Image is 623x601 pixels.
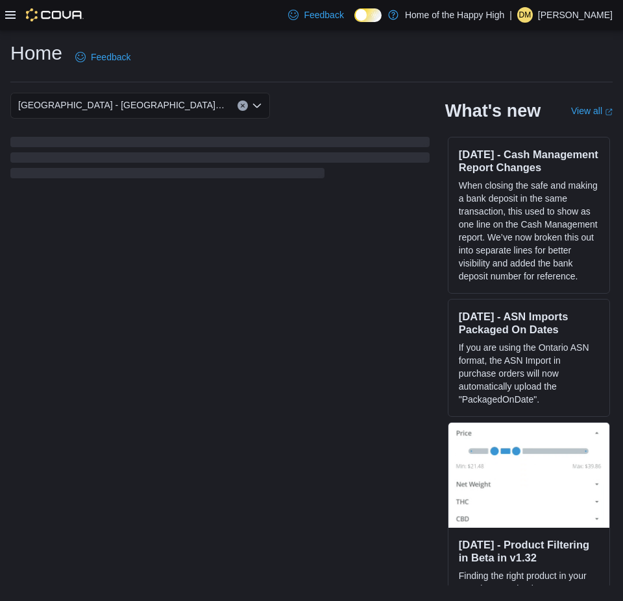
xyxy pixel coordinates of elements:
[10,139,430,181] span: Loading
[605,108,613,116] svg: External link
[445,100,541,121] h2: What's new
[354,22,355,23] span: Dark Mode
[459,310,599,336] h3: [DATE] - ASN Imports Packaged On Dates
[252,100,262,111] button: Open list of options
[238,100,248,111] button: Clear input
[354,8,382,22] input: Dark Mode
[10,40,62,66] h1: Home
[283,2,348,28] a: Feedback
[519,7,531,23] span: DM
[459,538,599,564] h3: [DATE] - Product Filtering in Beta in v1.32
[509,7,512,23] p: |
[18,97,225,113] span: [GEOGRAPHIC_DATA] - [GEOGRAPHIC_DATA] - Fire & Flower
[26,8,84,21] img: Cova
[91,51,130,64] span: Feedback
[304,8,343,21] span: Feedback
[405,7,504,23] p: Home of the Happy High
[517,7,533,23] div: Dalianna Melgar
[459,341,599,406] p: If you are using the Ontario ASN format, the ASN Import in purchase orders will now automatically...
[459,179,599,283] p: When closing the safe and making a bank deposit in the same transaction, this used to show as one...
[459,148,599,174] h3: [DATE] - Cash Management Report Changes
[538,7,613,23] p: [PERSON_NAME]
[70,44,136,70] a: Feedback
[571,106,613,116] a: View allExternal link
